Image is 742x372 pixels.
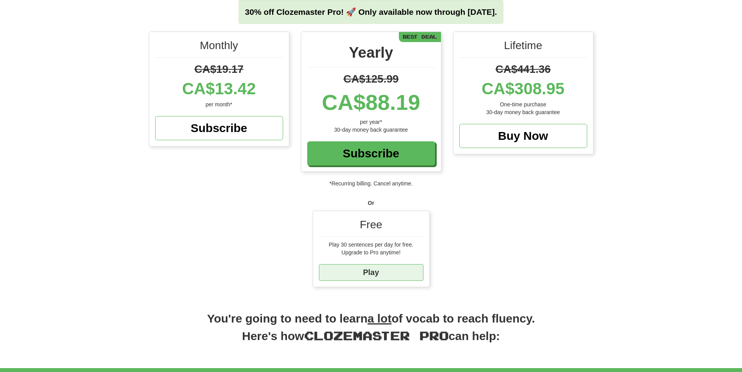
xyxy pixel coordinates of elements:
[304,328,449,342] span: Clozemaster Pro
[155,100,283,108] div: per month*
[459,124,587,148] a: Buy Now
[307,126,435,134] div: 30-day money back guarantee
[459,100,587,108] div: One-time purchase
[149,310,593,353] h2: You're going to need to learn of vocab to reach fluency. Here's how can help:
[319,249,423,256] div: Upgrade to Pro anytime!
[307,87,435,118] div: CA$88.19
[307,118,435,126] div: per year*
[459,108,587,116] div: 30-day money back guarantee
[459,38,587,58] div: Lifetime
[459,77,587,100] div: CA$308.95
[344,73,399,85] span: CA$125.99
[399,32,441,42] div: Best Deal
[496,63,551,75] span: CA$441.36
[194,63,243,75] span: CA$19.17
[155,38,283,58] div: Monthly
[368,200,374,206] strong: Or
[155,116,283,140] a: Subscribe
[307,42,435,67] div: Yearly
[155,77,283,100] div: CA$13.42
[307,141,435,166] a: Subscribe
[319,264,423,281] a: Play
[368,312,392,325] u: a lot
[319,241,423,249] div: Play 30 sentences per day for free.
[319,217,423,237] div: Free
[245,7,497,16] strong: 30% off Clozemaster Pro! 🚀 Only available now through [DATE].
